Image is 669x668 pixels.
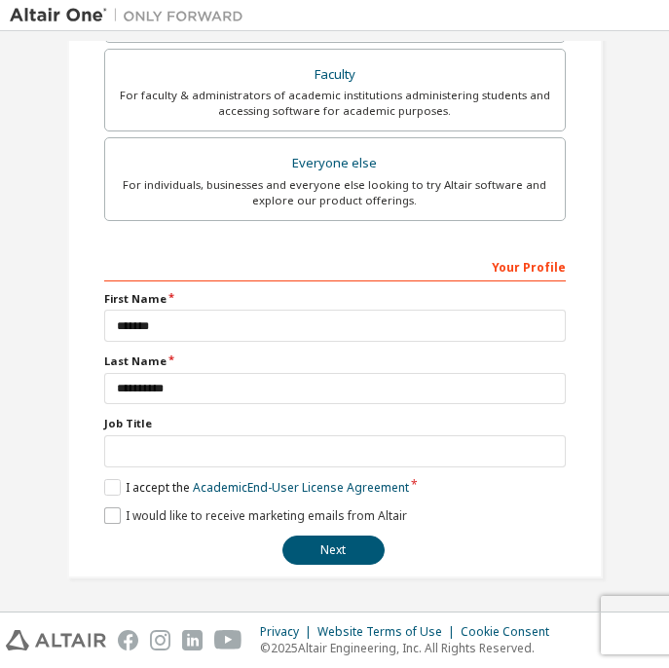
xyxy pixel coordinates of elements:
[182,630,203,650] img: linkedin.svg
[104,250,566,281] div: Your Profile
[10,6,253,25] img: Altair One
[461,624,561,640] div: Cookie Consent
[117,88,553,119] div: For faculty & administrators of academic institutions administering students and accessing softwa...
[117,150,553,177] div: Everyone else
[317,624,461,640] div: Website Terms of Use
[260,640,561,656] p: © 2025 Altair Engineering, Inc. All Rights Reserved.
[150,630,170,650] img: instagram.svg
[104,291,566,307] label: First Name
[104,507,407,524] label: I would like to receive marketing emails from Altair
[117,61,553,89] div: Faculty
[118,630,138,650] img: facebook.svg
[104,353,566,369] label: Last Name
[260,624,317,640] div: Privacy
[104,479,409,496] label: I accept the
[214,630,242,650] img: youtube.svg
[6,630,106,650] img: altair_logo.svg
[193,479,409,496] a: Academic End-User License Agreement
[104,416,566,431] label: Job Title
[282,536,385,565] button: Next
[117,177,553,208] div: For individuals, businesses and everyone else looking to try Altair software and explore our prod...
